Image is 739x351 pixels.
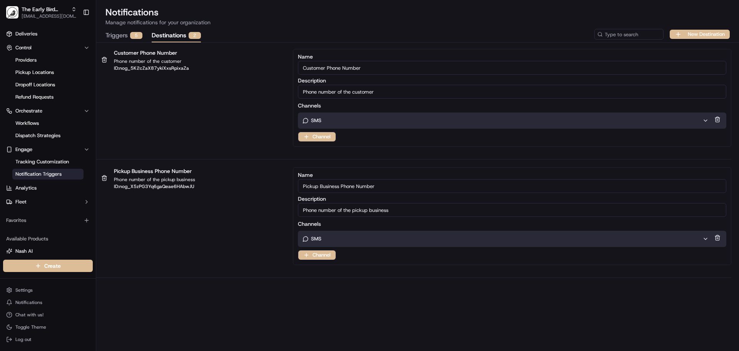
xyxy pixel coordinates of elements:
span: Dropoff Locations [15,81,55,88]
button: The Early Bird Bakery [22,5,68,13]
button: See all [119,99,140,108]
h1: Notifications [105,6,730,18]
a: Dispatch Strategies [12,130,84,141]
span: Dispatch Strategies [15,132,60,139]
a: 📗Knowledge Base [5,169,62,183]
input: Enter name [298,61,726,75]
p: Channels [298,102,321,109]
input: Enter name [298,179,726,193]
span: Pickup Locations [15,69,54,76]
div: 💻 [65,173,71,179]
p: Welcome 👋 [8,31,140,43]
label: Description [298,78,726,83]
button: Start new chat [131,76,140,85]
span: Toggle Theme [15,324,46,330]
img: Nash [8,8,23,23]
a: Nash AI [6,248,90,255]
span: [DATE] [108,140,124,146]
span: Orchestrate [15,107,42,114]
input: Enter description [298,203,726,217]
p: SMS [311,235,321,242]
img: 1736555255976-a54dd68f-1ca7-489b-9aae-adbdc363a1c4 [8,74,22,87]
button: [EMAIL_ADDRESS][DOMAIN_NAME] [22,13,77,19]
span: Nash AI [15,248,33,255]
a: Providers [12,55,84,65]
div: Past conversations [8,100,52,106]
p: Phone number of the pickup business [114,176,195,183]
button: Fleet [3,196,93,208]
a: Notification Triggers [12,169,84,180]
img: Joana Marie Avellanoza [8,133,20,145]
span: Notification Triggers [15,171,62,178]
button: SMS [303,117,709,124]
span: Log out [15,336,31,343]
span: Create [44,262,61,270]
img: The Early Bird Bakery [6,6,18,18]
button: Channel [298,250,336,260]
button: Toggle Theme [3,322,93,333]
button: Log out [3,334,93,345]
p: SMS [311,117,321,124]
button: Chat with us! [3,309,93,320]
span: Chat with us! [15,312,43,318]
a: Tracking Customization [12,156,84,167]
img: 1736555255976-a54dd68f-1ca7-489b-9aae-adbdc363a1c4 [15,141,22,147]
input: Enter description [298,85,726,99]
a: Refund Requests [12,92,84,102]
span: Deliveries [15,30,37,37]
span: [DATE] [68,119,84,126]
div: We're available if you need us! [35,81,106,87]
span: Engage [15,146,32,153]
div: Available Products [3,233,93,245]
span: API Documentation [73,172,124,180]
img: Bea Lacdao [8,112,20,124]
p: ID: nog_5K2cZaX87ykiXxsRpixaZa [114,66,189,71]
button: Nash AI [3,245,93,257]
div: 📗 [8,173,14,179]
p: Phone number of the customer [114,58,189,64]
label: Description [298,196,726,202]
p: Manage notifications for your organization [105,18,730,26]
span: Fleet [15,198,27,205]
span: [PERSON_NAME] [PERSON_NAME] [24,140,102,146]
a: Deliveries [3,28,93,40]
span: [PERSON_NAME] [24,119,62,126]
p: Channels [298,220,321,228]
button: Settings [3,285,93,296]
label: Name [298,54,726,59]
a: Pickup Locations [12,67,84,78]
a: 💻API Documentation [62,169,127,183]
button: SMS [303,235,709,242]
span: Providers [15,57,37,64]
span: Notifications [15,299,42,306]
button: Notifications [3,297,93,308]
button: Triggers [105,29,142,42]
img: 1727276513143-84d647e1-66c0-4f92-a045-3c9f9f5dfd92 [16,74,30,87]
div: Start new chat [35,74,126,81]
a: Analytics [3,182,93,194]
h2: Customer Phone Number [114,49,189,57]
span: Knowledge Base [15,172,59,180]
span: Refund Requests [15,94,54,101]
label: Name [298,172,726,178]
button: The Early Bird BakeryThe Early Bird Bakery[EMAIL_ADDRESS][DOMAIN_NAME] [3,3,80,22]
button: Create [3,260,93,272]
span: • [64,119,67,126]
button: New Destination [670,30,730,39]
span: Settings [15,287,33,293]
span: Tracking Customization [15,158,69,165]
span: Workflows [15,120,39,127]
span: • [104,140,106,146]
button: Destinations [152,29,201,42]
input: Type to search [594,29,664,40]
div: 2 [189,32,201,39]
img: 1736555255976-a54dd68f-1ca7-489b-9aae-adbdc363a1c4 [15,120,22,126]
button: Channel [298,132,336,141]
span: Control [15,44,32,51]
div: 5 [130,32,142,39]
div: Favorites [3,214,93,227]
a: Workflows [12,118,84,129]
h2: Pickup Business Phone Number [114,167,195,175]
